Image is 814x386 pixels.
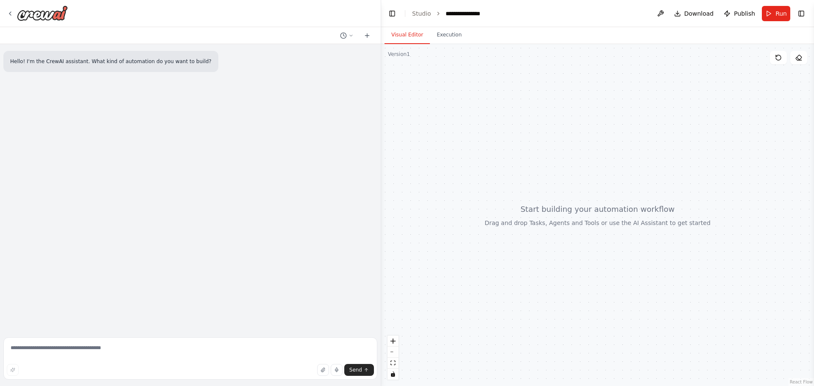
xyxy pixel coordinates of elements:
[331,364,343,376] button: Click to speak your automation idea
[790,380,813,384] a: React Flow attribution
[430,26,468,44] button: Execution
[360,31,374,41] button: Start a new chat
[337,31,357,41] button: Switch to previous chat
[349,367,362,373] span: Send
[775,9,787,18] span: Run
[387,347,399,358] button: zoom out
[412,9,488,18] nav: breadcrumb
[7,364,19,376] button: Improve this prompt
[344,364,374,376] button: Send
[17,6,68,21] img: Logo
[795,8,807,19] button: Show right sidebar
[387,336,399,347] button: zoom in
[734,9,755,18] span: Publish
[720,6,758,21] button: Publish
[387,369,399,380] button: toggle interactivity
[10,58,212,65] p: Hello! I'm the CrewAI assistant. What kind of automation do you want to build?
[387,336,399,380] div: React Flow controls
[762,6,790,21] button: Run
[317,364,329,376] button: Upload files
[386,8,398,19] button: Hide left sidebar
[412,10,431,17] a: Studio
[388,51,410,58] div: Version 1
[385,26,430,44] button: Visual Editor
[387,358,399,369] button: fit view
[671,6,717,21] button: Download
[684,9,714,18] span: Download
